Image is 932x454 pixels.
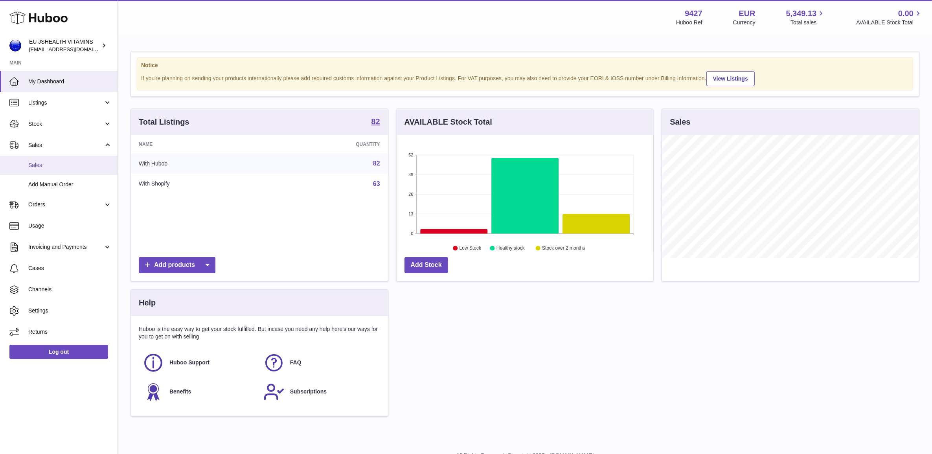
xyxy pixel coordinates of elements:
[169,359,210,366] span: Huboo Support
[269,135,388,153] th: Quantity
[670,117,690,127] h3: Sales
[28,307,112,314] span: Settings
[786,8,817,19] span: 5,349.13
[29,38,100,53] div: EU JSHEALTH VITAMINS
[139,298,156,308] h3: Help
[139,117,189,127] h3: Total Listings
[404,117,492,127] h3: AVAILABLE Stock Total
[371,118,380,125] strong: 82
[28,78,112,85] span: My Dashboard
[28,201,103,208] span: Orders
[28,181,112,188] span: Add Manual Order
[28,328,112,336] span: Returns
[28,222,112,230] span: Usage
[263,381,376,403] a: Subscriptions
[28,162,112,169] span: Sales
[408,192,413,197] text: 26
[28,243,103,251] span: Invoicing and Payments
[408,153,413,157] text: 52
[408,172,413,177] text: 39
[290,388,327,395] span: Subscriptions
[28,99,103,107] span: Listings
[131,174,269,194] td: With Shopify
[143,381,256,403] a: Benefits
[706,71,755,86] a: View Listings
[542,246,585,251] text: Stock over 2 months
[28,286,112,293] span: Channels
[131,153,269,174] td: With Huboo
[9,345,108,359] a: Log out
[143,352,256,373] a: Huboo Support
[131,135,269,153] th: Name
[790,19,825,26] span: Total sales
[139,257,215,273] a: Add products
[28,120,103,128] span: Stock
[733,19,756,26] div: Currency
[263,352,376,373] a: FAQ
[29,46,116,52] span: [EMAIL_ADDRESS][DOMAIN_NAME]
[373,180,380,187] a: 63
[141,62,909,69] strong: Notice
[898,8,914,19] span: 0.00
[856,19,923,26] span: AVAILABLE Stock Total
[685,8,702,19] strong: 9427
[169,388,191,395] span: Benefits
[139,325,380,340] p: Huboo is the easy way to get your stock fulfilled. But incase you need any help here's our ways f...
[290,359,301,366] span: FAQ
[408,211,413,216] text: 13
[786,8,826,26] a: 5,349.13 Total sales
[676,19,702,26] div: Huboo Ref
[460,246,482,251] text: Low Stock
[371,118,380,127] a: 82
[141,70,909,86] div: If you're planning on sending your products internationally please add required customs informati...
[404,257,448,273] a: Add Stock
[496,246,525,251] text: Healthy stock
[28,142,103,149] span: Sales
[739,8,755,19] strong: EUR
[411,231,413,236] text: 0
[28,265,112,272] span: Cases
[856,8,923,26] a: 0.00 AVAILABLE Stock Total
[373,160,380,167] a: 82
[9,40,21,51] img: internalAdmin-9427@internal.huboo.com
